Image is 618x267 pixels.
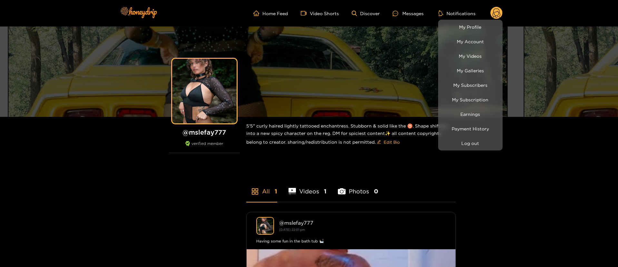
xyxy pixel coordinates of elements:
[440,123,501,134] a: Payment History
[440,138,501,149] button: Log out
[440,50,501,62] a: My Videos
[440,36,501,47] a: My Account
[440,94,501,105] a: My Subscription
[440,65,501,76] a: My Galleries
[440,21,501,33] a: My Profile
[440,108,501,120] a: Earnings
[440,79,501,91] a: My Subscribers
